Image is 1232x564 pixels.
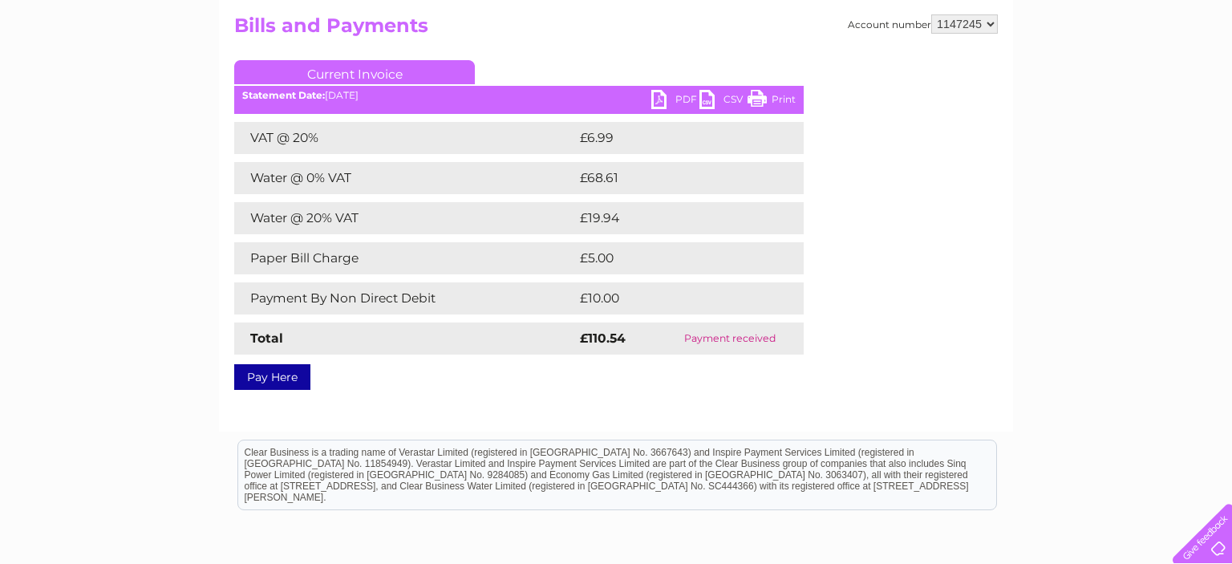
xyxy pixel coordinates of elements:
a: Log out [1179,68,1217,80]
a: 0333 014 3131 [930,8,1040,28]
a: Pay Here [234,364,310,390]
img: logo.png [43,42,125,91]
h2: Bills and Payments [234,14,998,45]
td: Water @ 0% VAT [234,162,576,194]
td: Payment received [656,323,804,355]
td: £5.00 [576,242,767,274]
a: Contact [1125,68,1165,80]
div: Account number [848,14,998,34]
a: Print [748,90,796,113]
div: [DATE] [234,90,804,101]
a: CSV [699,90,748,113]
td: £6.99 [576,122,767,154]
a: Current Invoice [234,60,475,84]
a: Telecoms [1035,68,1083,80]
td: Payment By Non Direct Debit [234,282,576,314]
td: £68.61 [576,162,770,194]
strong: £110.54 [580,331,626,346]
a: Blog [1092,68,1116,80]
td: VAT @ 20% [234,122,576,154]
td: £19.94 [576,202,771,234]
div: Clear Business is a trading name of Verastar Limited (registered in [GEOGRAPHIC_DATA] No. 3667643... [238,9,996,78]
td: Paper Bill Charge [234,242,576,274]
td: £10.00 [576,282,771,314]
a: Water [950,68,980,80]
b: Statement Date: [242,89,325,101]
strong: Total [250,331,283,346]
td: Water @ 20% VAT [234,202,576,234]
a: PDF [651,90,699,113]
a: Energy [990,68,1025,80]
